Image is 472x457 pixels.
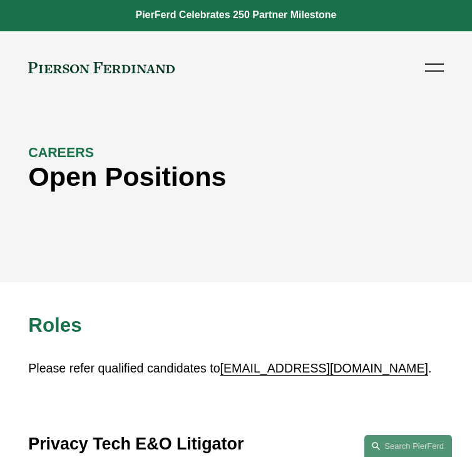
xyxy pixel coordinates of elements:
[28,145,94,160] strong: CAREERS
[220,361,428,375] a: [EMAIL_ADDRESS][DOMAIN_NAME]
[28,314,81,336] span: Roles
[28,434,444,454] h3: Privacy Tech E&O Litigator
[364,435,452,457] a: Search this site
[28,357,444,379] p: Please refer qualified candidates to .
[28,162,444,192] h1: Open Positions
